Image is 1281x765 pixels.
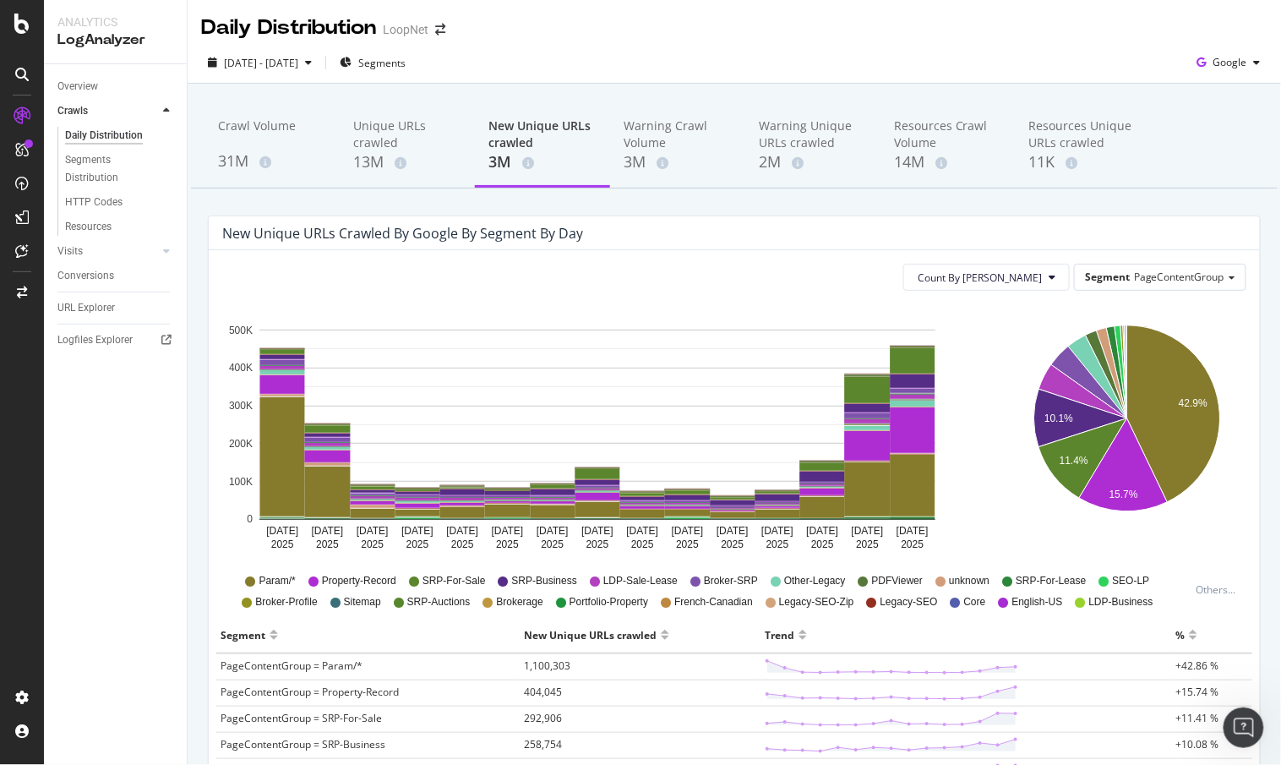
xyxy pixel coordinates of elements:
[57,243,158,260] a: Visits
[1213,55,1247,69] span: Google
[779,595,854,609] span: Legacy-SEO-Zip
[224,56,298,70] span: [DATE] - [DATE]
[721,538,744,550] text: 2025
[541,538,564,550] text: 2025
[1059,456,1087,467] text: 11.4%
[581,525,613,537] text: [DATE]
[221,621,265,648] div: Segment
[57,299,115,317] div: URL Explorer
[312,525,344,537] text: [DATE]
[570,595,648,609] span: Portfolio-Property
[784,574,846,588] span: Other-Legacy
[1016,574,1086,588] span: SRP-For-Lease
[1175,711,1218,725] span: +11.41 %
[229,363,253,374] text: 400K
[512,574,577,588] span: SRP-Business
[1113,574,1150,588] span: SEO-LP
[704,574,758,588] span: Broker-SRP
[229,438,253,450] text: 200K
[672,525,704,537] text: [DATE]
[1029,151,1137,173] div: 11K
[897,525,929,537] text: [DATE]
[811,538,834,550] text: 2025
[57,299,175,317] a: URL Explorer
[221,685,399,699] span: PageContentGroup = Property-Record
[496,595,542,609] span: Brokerage
[603,574,678,588] span: LDP-Sale-Lease
[1089,595,1153,609] span: LDP-Business
[761,525,793,537] text: [DATE]
[401,525,433,537] text: [DATE]
[626,525,658,537] text: [DATE]
[422,574,486,588] span: SRP-For-Sale
[57,30,173,50] div: LogAnalyzer
[255,595,317,609] span: Broker-Profile
[65,151,159,187] div: Segments Distribution
[218,117,326,150] div: Crawl Volume
[806,525,838,537] text: [DATE]
[872,574,923,588] span: PDFViewer
[406,538,429,550] text: 2025
[65,127,143,145] div: Daily Distribution
[259,574,295,588] span: Param/*
[57,243,83,260] div: Visits
[201,49,319,76] button: [DATE] - [DATE]
[383,21,428,38] div: LoopNet
[57,78,175,96] a: Overview
[1224,708,1264,748] iframe: Intercom live chat
[717,525,749,537] text: [DATE]
[57,267,175,285] a: Conversions
[759,117,867,151] div: Warning Unique URLs crawled
[271,538,294,550] text: 2025
[407,595,471,609] span: SRP-Auctions
[880,595,938,609] span: Legacy-SEO
[57,78,98,96] div: Overview
[57,331,175,349] a: Logfiles Explorer
[624,117,732,151] div: Warning Crawl Volume
[1109,489,1137,500] text: 15.7%
[1010,304,1243,558] svg: A chart.
[894,117,1002,151] div: Resources Crawl Volume
[766,538,789,550] text: 2025
[1044,413,1073,424] text: 10.1%
[65,218,175,236] a: Resources
[358,56,406,70] span: Segments
[221,658,362,673] span: PageContentGroup = Param/*
[524,737,562,751] span: 258,754
[537,525,569,537] text: [DATE]
[361,538,384,550] text: 2025
[964,595,986,609] span: Core
[451,538,474,550] text: 2025
[229,325,253,336] text: 500K
[221,737,385,751] span: PageContentGroup = SRP-Business
[949,574,989,588] span: unknown
[201,14,376,42] div: Daily Distribution
[65,218,112,236] div: Resources
[1179,398,1207,410] text: 42.9%
[856,538,879,550] text: 2025
[1012,595,1063,609] span: English-US
[222,304,973,558] svg: A chart.
[229,476,253,488] text: 100K
[1175,658,1218,673] span: +42.86 %
[357,525,389,537] text: [DATE]
[488,151,597,173] div: 3M
[446,525,478,537] text: [DATE]
[266,525,298,537] text: [DATE]
[524,621,657,648] div: New Unique URLs crawled
[1085,270,1130,284] span: Segment
[624,151,732,173] div: 3M
[492,525,524,537] text: [DATE]
[65,194,175,211] a: HTTP Codes
[1134,270,1224,284] span: PageContentGroup
[316,538,339,550] text: 2025
[918,270,1042,285] span: Count By Day
[57,102,158,120] a: Crawls
[333,49,412,76] button: Segments
[524,658,570,673] span: 1,100,303
[322,574,396,588] span: Property-Record
[674,595,753,609] span: French-Canadian
[676,538,699,550] text: 2025
[902,538,924,550] text: 2025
